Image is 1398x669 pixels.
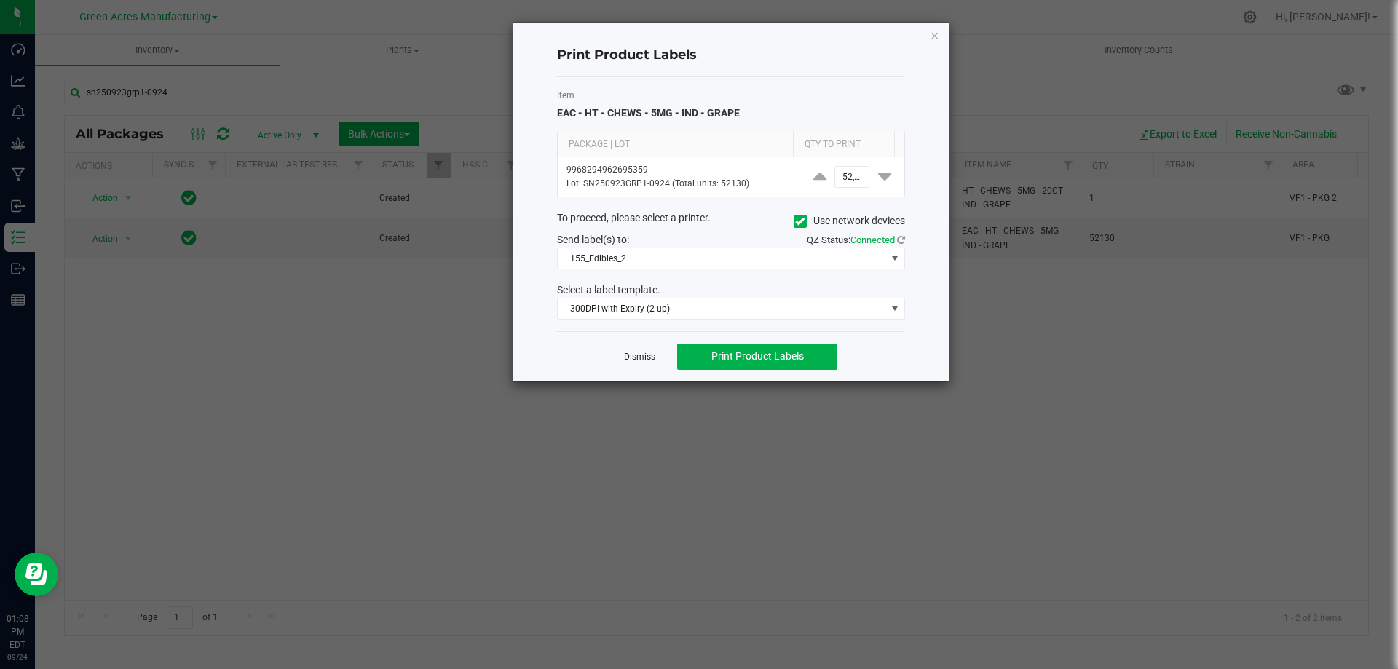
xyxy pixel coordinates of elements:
p: 9968294962695359 [566,163,791,177]
label: Use network devices [794,213,905,229]
th: Package | Lot [558,132,793,157]
div: Select a label template. [546,282,916,298]
span: Send label(s) to: [557,234,629,245]
p: Lot: SN250923GRP1-0924 (Total units: 52130) [566,177,791,191]
iframe: Resource center [15,553,58,596]
span: Print Product Labels [711,350,804,362]
h4: Print Product Labels [557,46,905,65]
span: 155_Edibles_2 [558,248,886,269]
span: Connected [850,234,895,245]
div: To proceed, please select a printer. [546,210,916,232]
button: Print Product Labels [677,344,837,370]
span: 300DPI with Expiry (2-up) [558,298,886,319]
label: Item [557,89,905,102]
span: QZ Status: [807,234,905,245]
a: Dismiss [624,351,655,363]
th: Qty to Print [793,132,894,157]
span: EAC - HT - CHEWS - 5MG - IND - GRAPE [557,107,740,119]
